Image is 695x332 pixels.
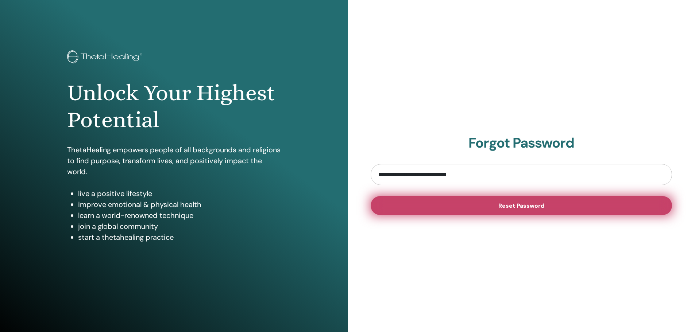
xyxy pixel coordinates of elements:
[78,188,281,199] li: live a positive lifestyle
[371,196,672,215] button: Reset Password
[78,199,281,210] li: improve emotional & physical health
[67,144,281,177] p: ThetaHealing empowers people of all backgrounds and religions to find purpose, transform lives, a...
[78,221,281,232] li: join a global community
[78,232,281,243] li: start a thetahealing practice
[67,79,281,134] h1: Unlock Your Highest Potential
[371,135,672,152] h2: Forgot Password
[498,202,544,210] span: Reset Password
[78,210,281,221] li: learn a world-renowned technique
